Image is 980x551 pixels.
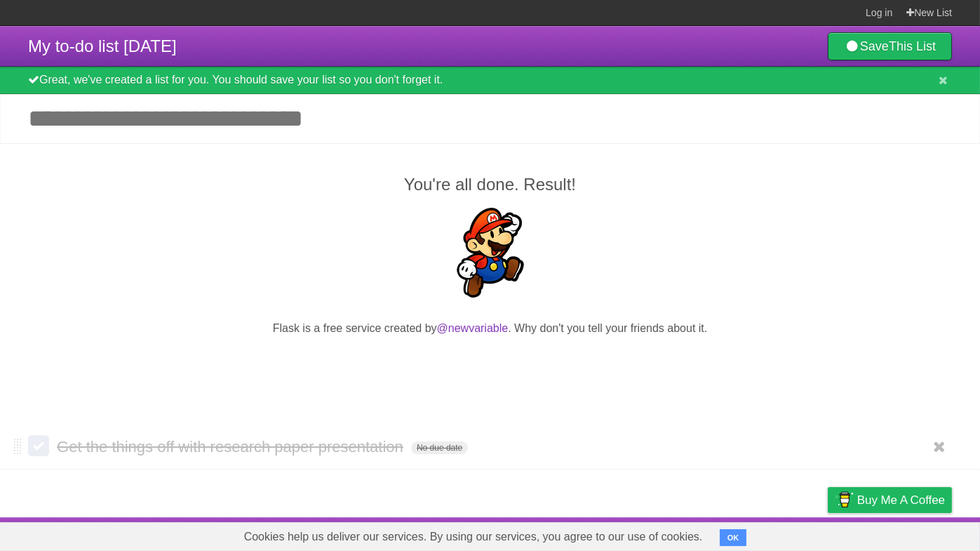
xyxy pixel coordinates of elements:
a: Suggest a feature [864,521,952,547]
a: @newvariable [437,322,509,334]
img: Buy me a coffee [835,488,854,512]
span: Buy me a coffee [857,488,945,512]
label: Done [28,435,49,456]
button: OK [720,529,747,546]
a: Terms [762,521,793,547]
b: This List [889,39,936,53]
p: Flask is a free service created by . Why don't you tell your friends about it. [28,320,952,337]
a: Buy me a coffee [828,487,952,513]
span: Get the things off with research paper presentation [57,438,407,456]
a: SaveThis List [828,32,952,60]
a: About [641,521,671,547]
span: My to-do list [DATE] [28,36,177,55]
a: Privacy [810,521,846,547]
a: Developers [687,521,744,547]
iframe: X Post Button [465,354,516,374]
span: Cookies help us deliver our services. By using our services, you agree to our use of cookies. [230,523,717,551]
img: Super Mario [445,208,535,298]
span: No due date [411,442,468,454]
h2: You're all done. Result! [28,172,952,197]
